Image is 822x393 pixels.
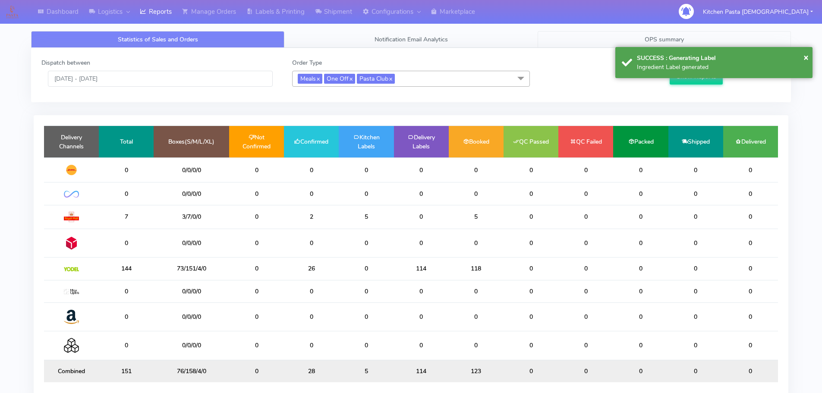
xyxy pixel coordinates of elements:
td: 0 [613,157,668,182]
td: 0 [284,331,339,360]
td: 0 [449,280,504,302]
td: QC Failed [558,126,613,157]
td: 0 [558,182,613,205]
img: Yodel [64,267,79,271]
td: 0 [284,280,339,302]
td: 0 [99,280,154,302]
td: Kitchen Labels [339,126,394,157]
td: 2 [284,205,339,229]
td: 0 [284,182,339,205]
td: 0 [394,280,449,302]
td: 0 [449,302,504,331]
td: 0 [613,258,668,280]
td: Not Confirmed [229,126,284,157]
td: Confirmed [284,126,339,157]
td: 0/0/0/0 [154,157,229,182]
img: OnFleet [64,191,79,198]
ul: Tabs [31,31,791,48]
td: 0 [558,302,613,331]
td: 0 [668,205,723,229]
span: One Off [324,74,355,84]
td: 0 [723,280,778,302]
a: x [388,74,392,83]
td: Delivery Channels [44,126,99,157]
td: Combined [44,360,99,382]
td: 0/0/0/0 [154,182,229,205]
td: 0 [449,331,504,360]
span: OPS summary [645,35,684,44]
td: Delivery Labels [394,126,449,157]
a: x [316,74,320,83]
img: MaxOptra [64,289,79,295]
td: 5 [449,205,504,229]
td: Packed [613,126,668,157]
td: 28 [284,360,339,382]
td: 0 [613,302,668,331]
td: 0 [394,302,449,331]
td: 0 [339,280,394,302]
td: 0 [339,229,394,257]
td: 0 [339,302,394,331]
td: 0 [504,331,558,360]
td: 114 [394,258,449,280]
td: 0 [668,331,723,360]
td: 0/0/0/0 [154,331,229,360]
span: Pasta Club [357,74,395,84]
td: 0 [394,331,449,360]
td: 0 [558,205,613,229]
td: 0/0/0/0 [154,280,229,302]
td: 144 [99,258,154,280]
td: 0 [449,182,504,205]
td: 118 [449,258,504,280]
td: 0 [229,157,284,182]
div: Ingredient Label generated [637,63,806,72]
img: DHL [64,164,79,176]
td: 0 [394,157,449,182]
td: 0 [99,331,154,360]
td: 0 [449,229,504,257]
span: Meals [298,74,322,84]
td: 0 [394,205,449,229]
td: 7 [99,205,154,229]
td: 0 [668,280,723,302]
button: Close [803,51,809,64]
td: 0 [504,360,558,382]
td: 0 [229,205,284,229]
td: 114 [394,360,449,382]
td: 0 [229,360,284,382]
td: 0 [613,280,668,302]
img: DPD [64,236,79,251]
td: 0 [504,302,558,331]
td: 0 [613,205,668,229]
td: 0 [284,229,339,257]
td: Booked [449,126,504,157]
td: 0 [558,229,613,257]
td: 0 [668,302,723,331]
a: x [349,74,353,83]
td: 0 [339,157,394,182]
td: 0 [558,331,613,360]
td: 5 [339,205,394,229]
td: Total [99,126,154,157]
button: Kitchen Pasta [DEMOGRAPHIC_DATA] [696,3,819,21]
span: × [803,51,809,63]
td: 0 [339,182,394,205]
td: 0 [394,182,449,205]
td: 0 [284,157,339,182]
td: 0 [99,157,154,182]
td: 3/7/0/0 [154,205,229,229]
td: 0 [504,258,558,280]
td: 0 [504,157,558,182]
span: Statistics of Sales and Orders [118,35,198,44]
img: Royal Mail [64,212,79,222]
td: 123 [449,360,504,382]
td: 0 [668,182,723,205]
td: 0 [723,229,778,257]
td: 0 [339,331,394,360]
td: 0 [723,157,778,182]
td: 26 [284,258,339,280]
td: 151 [99,360,154,382]
input: Pick the Daterange [48,71,273,87]
td: 0 [558,157,613,182]
td: 0 [504,182,558,205]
